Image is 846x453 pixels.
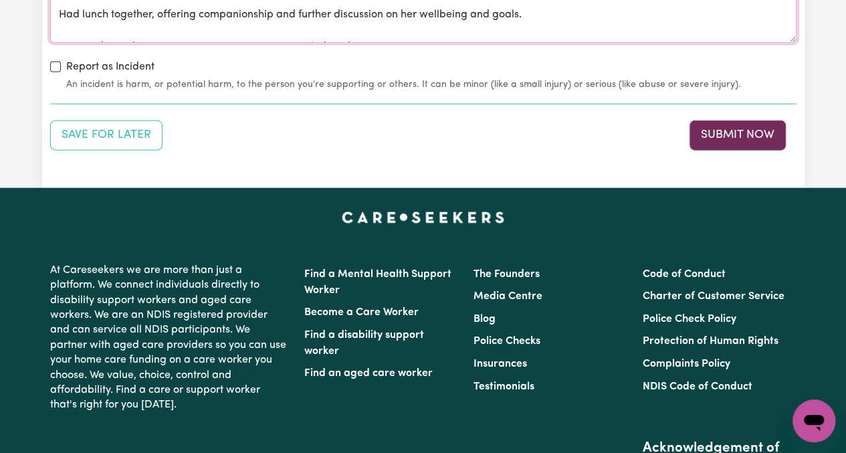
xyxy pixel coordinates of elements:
a: Protection of Human Rights [643,336,778,347]
a: Become a Care Worker [304,307,419,318]
a: Police Checks [473,336,540,347]
iframe: Button to launch messaging window [792,399,835,442]
a: Media Centre [473,291,542,302]
a: Code of Conduct [643,269,726,280]
a: Charter of Customer Service [643,291,784,302]
a: Complaints Policy [643,359,730,369]
a: Find a disability support worker [304,330,424,357]
a: Police Check Policy [643,314,736,325]
a: Blog [473,314,496,325]
a: Find an aged care worker [304,368,433,379]
a: Testimonials [473,381,534,392]
a: NDIS Code of Conduct [643,381,752,392]
a: Insurances [473,359,527,369]
small: An incident is harm, or potential harm, to the person you're supporting or others. It can be mino... [66,78,797,92]
a: Find a Mental Health Support Worker [304,269,451,296]
button: Submit your job report [690,120,786,150]
p: At Careseekers we are more than just a platform. We connect individuals directly to disability su... [50,258,288,418]
a: Careseekers home page [342,212,504,223]
label: Report as Incident [66,59,154,75]
a: The Founders [473,269,540,280]
button: Save your job report [50,120,163,150]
